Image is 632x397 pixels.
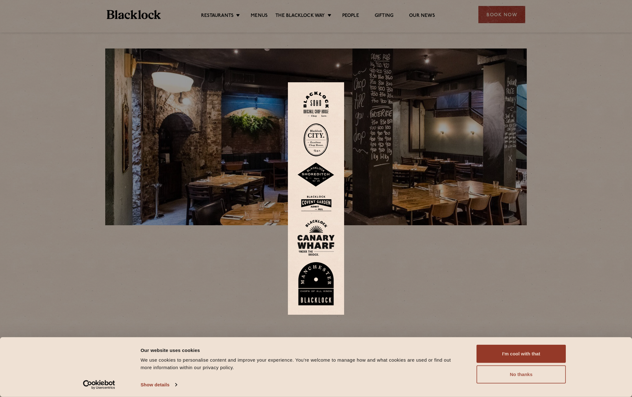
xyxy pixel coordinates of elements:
[304,92,328,117] img: Soho-stamp-default.svg
[476,365,566,384] button: No thanks
[141,380,177,389] a: Show details
[297,163,335,187] img: Shoreditch-stamp-v2-default.svg
[297,193,335,214] img: BLA_1470_CoventGarden_Website_Solid.svg
[304,123,328,156] img: City-stamp-default.svg
[141,356,462,371] div: We use cookies to personalise content and improve your experience. You're welcome to manage how a...
[141,346,462,354] div: Our website uses cookies
[72,380,126,389] a: Usercentrics Cookiebot - opens in a new window
[297,262,335,305] img: BL_Manchester_Logo-bleed.png
[476,345,566,363] button: I'm cool with that
[297,220,335,256] img: BL_CW_Logo_Website.svg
